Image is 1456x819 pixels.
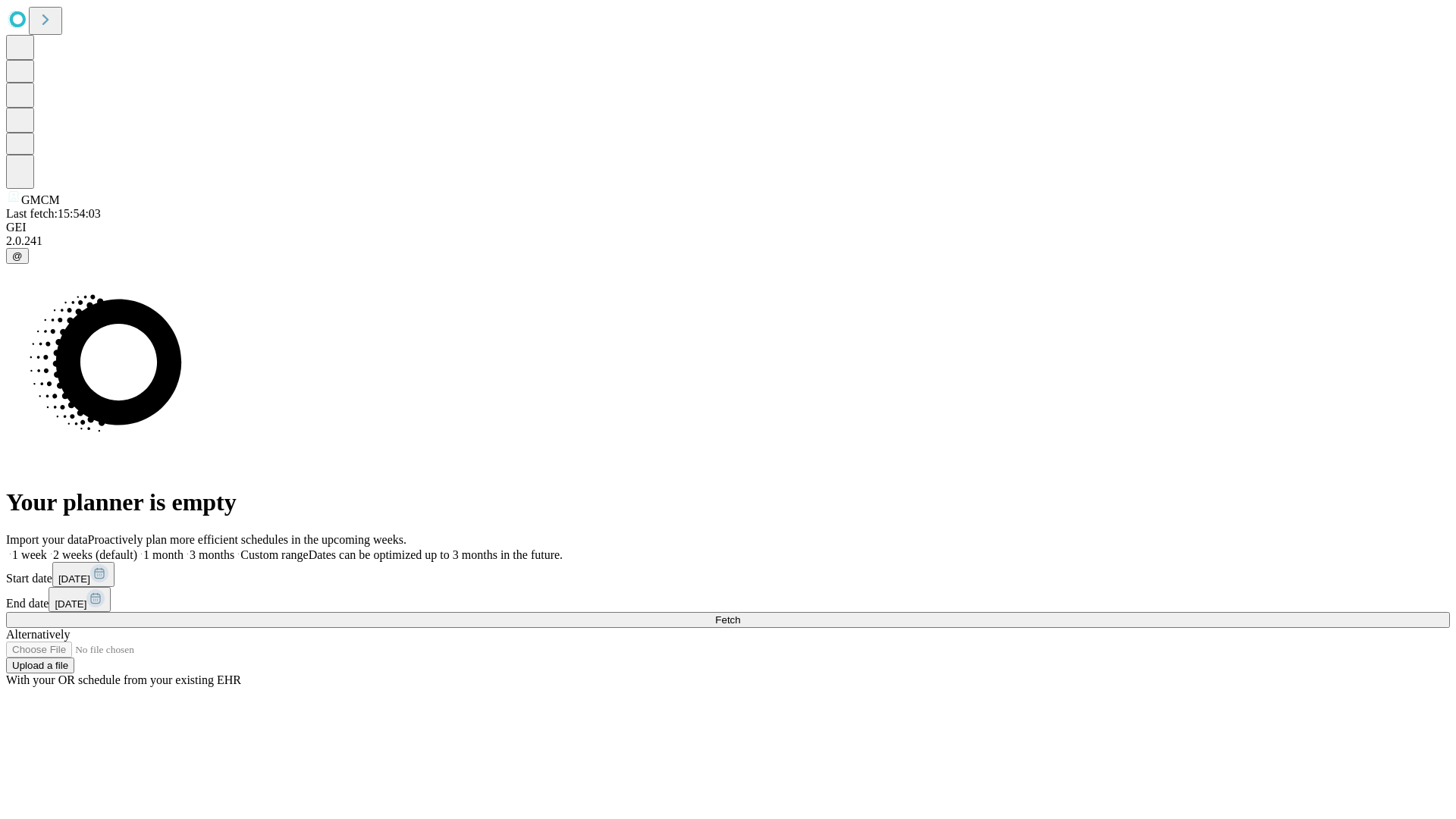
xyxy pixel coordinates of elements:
[6,488,1450,516] h1: Your planner is empty
[21,193,60,206] span: GMCM
[715,614,740,626] span: Fetch
[6,533,88,546] span: Import your data
[6,587,1450,612] div: End date
[6,628,70,641] span: Alternatively
[309,548,563,561] span: Dates can be optimized up to 3 months in the future.
[53,548,137,561] span: 2 weeks (default)
[12,548,47,561] span: 1 week
[6,657,74,673] button: Upload a file
[6,234,1450,248] div: 2.0.241
[58,573,90,585] span: [DATE]
[6,562,1450,587] div: Start date
[190,548,234,561] span: 3 months
[6,221,1450,234] div: GEI
[143,548,184,561] span: 1 month
[6,207,101,220] span: Last fetch: 15:54:03
[240,548,308,561] span: Custom range
[6,248,29,264] button: @
[49,587,111,612] button: [DATE]
[6,612,1450,628] button: Fetch
[52,562,115,587] button: [DATE]
[88,533,406,546] span: Proactively plan more efficient schedules in the upcoming weeks.
[12,250,23,262] span: @
[55,598,86,610] span: [DATE]
[6,673,241,686] span: With your OR schedule from your existing EHR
